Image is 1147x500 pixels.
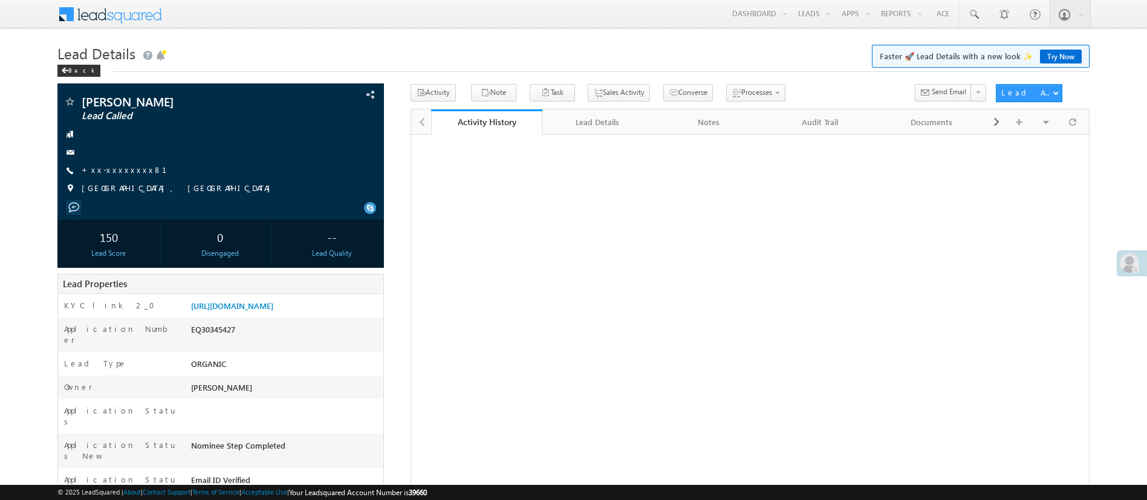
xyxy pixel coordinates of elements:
[64,405,176,427] label: Application Status
[63,278,127,290] span: Lead Properties
[741,88,772,97] span: Processes
[663,115,754,129] div: Notes
[530,84,575,102] button: Task
[82,110,286,122] span: Lead Called
[172,248,268,259] div: Disengaged
[886,115,976,129] div: Documents
[143,488,190,496] a: Contact Support
[431,109,542,135] a: Activity History
[60,226,157,248] div: 150
[191,300,273,311] a: [URL][DOMAIN_NAME]
[915,84,972,102] button: Send Email
[552,115,643,129] div: Lead Details
[542,109,654,135] a: Lead Details
[57,64,106,74] a: Back
[996,84,1062,102] button: Lead Actions
[188,323,383,340] div: EQ30345427
[188,358,383,375] div: ORGANIC
[284,226,380,248] div: --
[663,84,713,102] button: Converse
[241,488,287,496] a: Acceptable Use
[1001,87,1053,98] div: Lead Actions
[284,248,380,259] div: Lead Quality
[188,474,383,491] div: Email ID Verified
[57,44,135,63] span: Lead Details
[57,487,427,498] span: © 2025 LeadSquared | | | | |
[172,226,268,248] div: 0
[289,488,427,497] span: Your Leadsquared Account Number is
[57,65,100,77] div: Back
[82,183,276,195] span: [GEOGRAPHIC_DATA], [GEOGRAPHIC_DATA]
[440,116,533,128] div: Activity History
[64,440,176,461] label: Application Status New
[188,440,383,456] div: Nominee Step Completed
[411,84,456,102] button: Activity
[192,488,239,496] a: Terms of Service
[64,381,93,392] label: Owner
[471,84,516,102] button: Note
[60,248,157,259] div: Lead Score
[191,382,252,392] span: [PERSON_NAME]
[876,109,987,135] a: Documents
[726,84,785,102] button: Processes
[775,115,865,129] div: Audit Trail
[765,109,876,135] a: Audit Trail
[123,488,141,496] a: About
[588,84,650,102] button: Sales Activity
[64,323,176,345] label: Application Number
[1040,50,1082,63] a: Try Now
[82,164,181,175] a: +xx-xxxxxxxx81
[64,300,162,311] label: KYC link 2_0
[880,50,1082,62] span: Faster 🚀 Lead Details with a new look ✨
[82,96,286,108] span: [PERSON_NAME]
[654,109,765,135] a: Notes
[409,488,427,497] span: 39660
[64,358,127,369] label: Lead Type
[932,86,966,97] span: Send Email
